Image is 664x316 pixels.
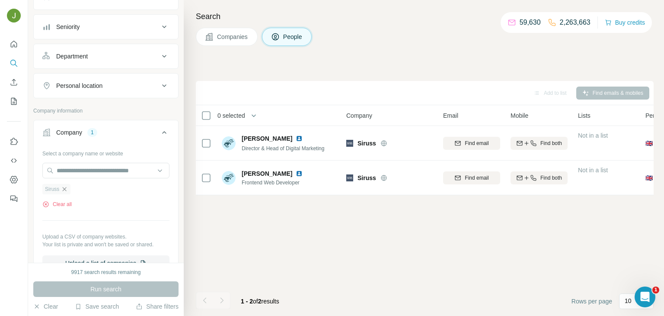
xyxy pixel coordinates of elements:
[258,298,262,305] span: 2
[34,46,178,67] button: Department
[45,185,59,193] span: Siruss
[645,174,653,182] span: 🇬🇧
[56,23,80,31] div: Seniority
[71,268,141,276] div: 9917 search results remaining
[42,233,169,241] p: Upload a CSV of company websites.
[283,32,303,41] span: People
[217,111,245,120] span: 0 selected
[443,137,500,150] button: Find email
[578,167,608,174] span: Not in a list
[222,171,236,185] img: Avatar
[42,241,169,248] p: Your list is private and won't be saved or shared.
[56,128,82,137] div: Company
[242,145,324,152] span: Director & Head of Digital Marketing
[7,153,21,168] button: Use Surfe API
[222,136,236,150] img: Avatar
[242,179,306,187] span: Frontend Web Developer
[296,170,303,177] img: LinkedIn logo
[33,302,58,311] button: Clear
[7,74,21,90] button: Enrich CSV
[7,9,21,23] img: Avatar
[625,297,632,305] p: 10
[34,75,178,96] button: Personal location
[56,52,88,61] div: Department
[571,297,612,306] span: Rows per page
[346,140,353,147] img: Logo of Siruss
[560,17,591,28] p: 2,263,663
[465,139,488,147] span: Find email
[645,139,653,148] span: 🇬🇧
[520,17,541,28] p: 59,630
[346,111,372,120] span: Company
[217,32,249,41] span: Companies
[7,134,21,149] button: Use Surfe on LinkedIn
[578,132,608,139] span: Not in a list
[465,174,488,182] span: Find email
[578,111,591,120] span: Lists
[242,169,292,178] span: [PERSON_NAME]
[33,107,179,115] p: Company information
[242,134,292,143] span: [PERSON_NAME]
[346,174,353,181] img: Logo of Siruss
[34,16,178,37] button: Seniority
[136,302,179,311] button: Share filters
[511,137,568,150] button: Find both
[75,302,119,311] button: Save search
[34,122,178,146] button: Company1
[7,55,21,71] button: Search
[7,94,21,109] button: My lists
[7,36,21,52] button: Quick start
[511,171,568,184] button: Find both
[42,255,169,271] button: Upload a list of companies
[358,139,376,148] span: Siruss
[358,174,376,182] span: Siruss
[42,200,72,208] button: Clear all
[241,298,253,305] span: 1 - 2
[540,174,562,182] span: Find both
[540,139,562,147] span: Find both
[42,146,169,158] div: Select a company name or website
[241,298,279,305] span: results
[56,81,102,90] div: Personal location
[87,129,97,136] div: 1
[635,287,655,307] iframe: Intercom live chat
[7,172,21,187] button: Dashboard
[253,298,258,305] span: of
[652,287,659,293] span: 1
[443,111,458,120] span: Email
[605,16,645,29] button: Buy credits
[296,135,303,142] img: LinkedIn logo
[7,191,21,206] button: Feedback
[511,111,528,120] span: Mobile
[443,171,500,184] button: Find email
[196,10,654,23] h4: Search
